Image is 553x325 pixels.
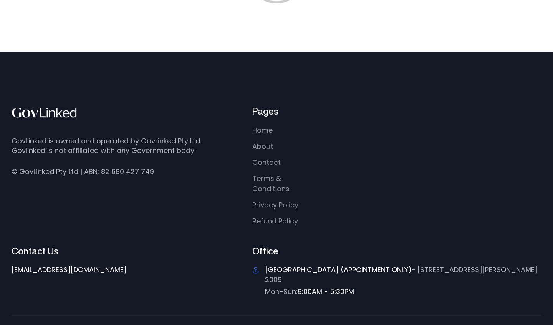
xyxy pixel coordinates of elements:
[298,287,354,296] span: 9:00AM - 5:30PM
[265,265,412,274] span: [GEOGRAPHIC_DATA] (APPOINTMENT ONLY)
[252,125,273,135] a: Home
[252,245,541,257] h2: Office
[12,167,154,176] div: © GovLinked Pty Ltd | ABN: 82 680 427 749
[12,265,127,274] a: [EMAIL_ADDRESS][DOMAIN_NAME]
[252,141,273,151] a: About
[252,267,259,274] img: Icon 02
[12,245,214,257] h2: Contact Us
[265,287,541,296] div: Mon-Sun:
[252,105,387,117] h2: Pages
[252,200,298,210] a: Privacy Policy
[252,216,298,226] a: Refund Policy
[12,136,214,155] div: GovLinked is owned and operated by GovLinked Pty Ltd. Govlinked is not affiliated with any Govern...
[200,16,353,41] div: This form isn't currently collecting responses.
[265,265,541,284] div: - [STREET_ADDRESS][PERSON_NAME] 2009
[252,173,318,194] a: Terms & Conditions
[252,157,281,167] a: Contact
